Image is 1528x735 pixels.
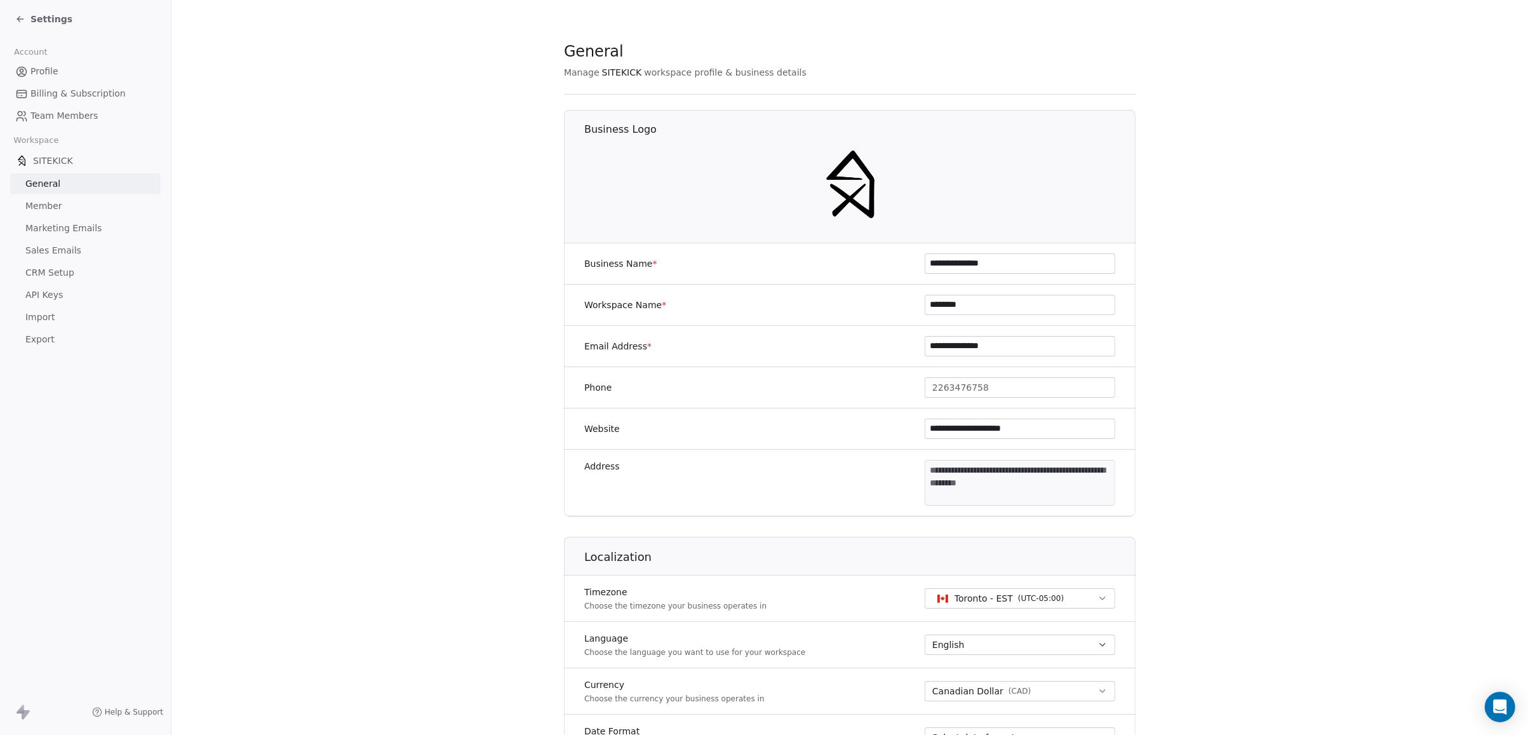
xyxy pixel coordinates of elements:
[1018,593,1064,604] span: ( UTC-05:00 )
[10,307,161,328] a: Import
[584,694,765,704] p: Choose the currency your business operates in
[1009,686,1031,696] span: ( CAD )
[644,66,807,79] span: workspace profile & business details
[15,154,28,167] img: SCELTA%20ICON%20for%20Welcome%20Screen%20(1).png
[584,460,620,473] label: Address
[932,685,1003,698] span: Canadian Dollar
[92,707,163,717] a: Help & Support
[25,244,81,257] span: Sales Emails
[10,105,161,126] a: Team Members
[584,678,765,691] label: Currency
[584,257,657,270] label: Business Name
[10,196,161,217] a: Member
[8,43,53,62] span: Account
[30,109,98,123] span: Team Members
[10,83,161,104] a: Billing & Subscription
[925,377,1115,398] button: 2263476758
[10,173,161,194] a: General
[25,177,60,191] span: General
[33,154,73,167] span: SITEKICK
[10,240,161,261] a: Sales Emails
[25,311,55,324] span: Import
[25,288,63,302] span: API Keys
[10,262,161,283] a: CRM Setup
[25,222,102,235] span: Marketing Emails
[584,586,767,598] label: Timezone
[25,199,62,213] span: Member
[584,123,1136,137] h1: Business Logo
[564,66,600,79] span: Manage
[105,707,163,717] span: Help & Support
[30,65,58,78] span: Profile
[602,66,642,79] span: SITEKICK
[30,13,72,25] span: Settings
[925,588,1115,609] button: Toronto - EST(UTC-05:00)
[584,422,620,435] label: Website
[955,592,1013,605] span: Toronto - EST
[564,42,624,61] span: General
[10,285,161,306] a: API Keys
[932,638,965,651] span: English
[925,681,1115,701] button: Canadian Dollar(CAD)
[584,550,1136,565] h1: Localization
[584,340,652,353] label: Email Address
[1485,692,1515,722] div: Open Intercom Messenger
[584,632,805,645] label: Language
[810,144,891,226] img: SCELTA%20ICON%20for%20Welcome%20Screen%20(1).png
[10,329,161,350] a: Export
[584,601,767,611] p: Choose the timezone your business operates in
[15,13,72,25] a: Settings
[25,266,74,280] span: CRM Setup
[584,299,666,311] label: Workspace Name
[30,87,126,100] span: Billing & Subscription
[25,333,55,346] span: Export
[584,647,805,657] p: Choose the language you want to use for your workspace
[584,381,612,394] label: Phone
[10,218,161,239] a: Marketing Emails
[932,381,989,394] span: 2263476758
[8,131,64,150] span: Workspace
[10,61,161,82] a: Profile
